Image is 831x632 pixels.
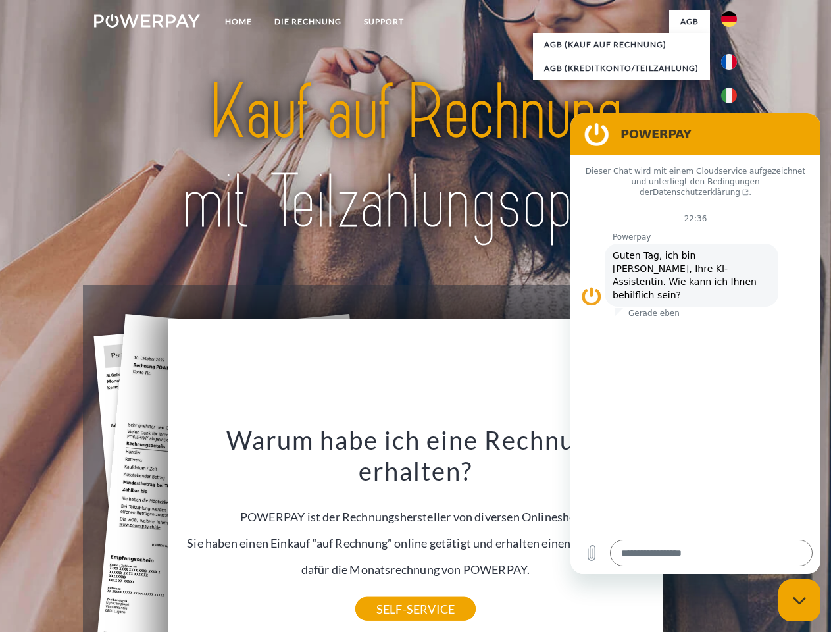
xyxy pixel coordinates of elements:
a: SELF-SERVICE [355,597,476,621]
a: SUPPORT [353,10,415,34]
a: AGB (Kauf auf Rechnung) [533,33,710,57]
a: Home [214,10,263,34]
iframe: Messaging-Fenster [570,113,820,574]
img: logo-powerpay-white.svg [94,14,200,28]
img: title-powerpay_de.svg [126,63,705,252]
img: it [721,88,737,103]
a: agb [669,10,710,34]
img: fr [721,54,737,70]
div: POWERPAY ist der Rechnungshersteller von diversen Onlineshops. Sie haben einen Einkauf “auf Rechn... [176,424,656,609]
a: AGB (Kreditkonto/Teilzahlung) [533,57,710,80]
h3: Warum habe ich eine Rechnung erhalten? [176,424,656,487]
iframe: Schaltfläche zum Öffnen des Messaging-Fensters; Konversation läuft [778,579,820,621]
a: DIE RECHNUNG [263,10,353,34]
img: de [721,11,737,27]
